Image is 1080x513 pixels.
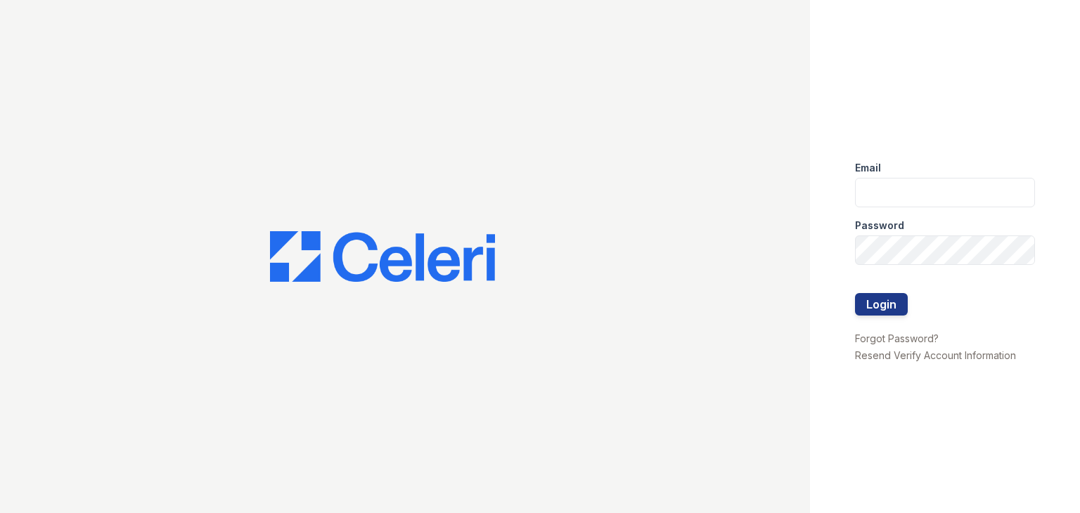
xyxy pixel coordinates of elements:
button: Login [855,293,908,316]
img: CE_Logo_Blue-a8612792a0a2168367f1c8372b55b34899dd931a85d93a1a3d3e32e68fde9ad4.png [270,231,495,282]
label: Email [855,161,881,175]
a: Forgot Password? [855,332,939,344]
a: Resend Verify Account Information [855,349,1016,361]
label: Password [855,219,904,233]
